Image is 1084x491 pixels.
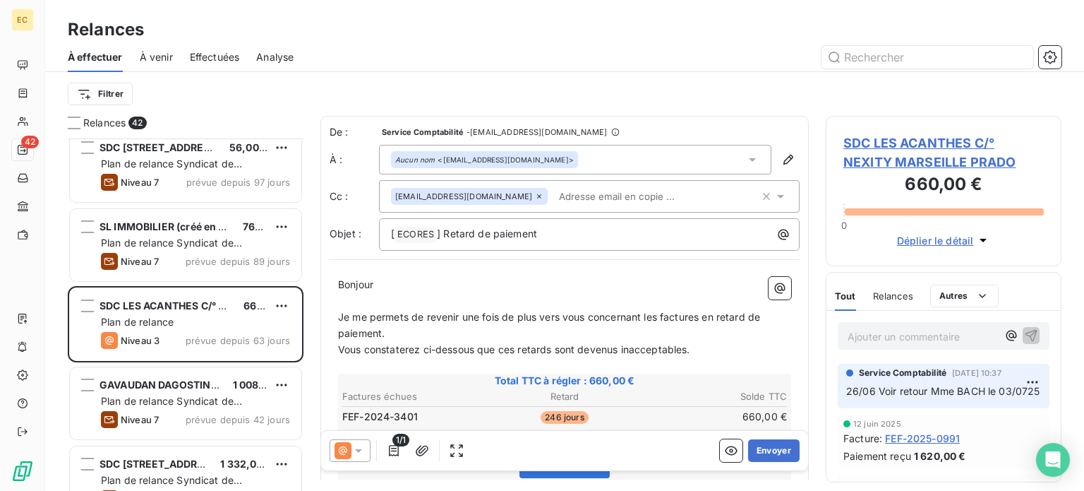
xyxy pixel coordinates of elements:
span: prévue depuis 97 jours [186,177,290,188]
span: Vous constaterez ci-dessous que ces retards sont devenus inacceptables. [338,343,690,355]
span: Total TTC à régler : 660,00 € [340,374,789,388]
span: À effectuer [68,50,123,64]
span: De : [330,125,379,139]
span: SL IMMOBILIER (créé en doublon ne plus utiliser) [100,220,339,232]
span: [DATE] 10:37 [952,369,1001,377]
td: 660,00 € [640,409,788,425]
div: grid [68,138,303,491]
em: Aucun nom [395,155,435,165]
th: Solde TTC [640,389,788,404]
span: 660,00 € [243,300,289,312]
span: 1 332,00 € [220,458,272,470]
span: Niveau 7 [121,256,159,267]
span: FEF-2025-0991 [885,431,960,446]
th: Retard [490,389,638,404]
th: Factures échues [342,389,489,404]
span: Effectuées [190,50,240,64]
h3: Relances [68,17,144,42]
div: Open Intercom Messenger [1036,443,1070,477]
span: 1 008,00 € [233,379,285,391]
span: Plan de relance Syndicat de copropriété [101,395,242,421]
span: Plan de relance [101,316,174,328]
span: SDC LES ACANTHES C/° NEXITY MARSEILLE PRADO [100,300,352,312]
span: [ [391,227,395,239]
label: Cc : [330,189,379,203]
span: ECORES [395,227,436,243]
span: prévue depuis 63 jours [186,335,290,346]
span: 1/1 [392,434,409,446]
span: 12 juin 2025 [853,420,901,428]
span: 246 jours [541,411,588,424]
span: prévue depuis 42 jours [186,414,290,425]
span: 26/06 Voir retour Mme BACH le 03/0725 [846,385,1040,397]
span: 42 [21,136,39,148]
button: Envoyer [748,439,800,462]
span: Plan de relance Syndicat de copropriété [101,237,242,263]
span: ] Retard de paiement [437,227,537,239]
span: Objet : [330,227,361,239]
span: [EMAIL_ADDRESS][DOMAIN_NAME] [395,192,532,201]
span: SDC [STREET_ADDRESS] [100,141,220,153]
button: Filtrer [68,83,133,105]
span: Relances [83,116,126,130]
span: Analyse [256,50,294,64]
span: Plan de relance Syndicat de copropriété [101,158,242,184]
span: Tout [835,290,856,302]
input: Adresse email en copie ... [553,186,716,207]
span: FEF-2024-3401 [342,410,418,424]
span: Déplier le détail [897,233,974,248]
button: Déplier le détail [893,232,995,249]
span: 42 [128,117,146,129]
span: Niveau 3 [121,335,159,346]
span: À venir [140,50,173,64]
span: SDC LES ACANTHES C/° NEXITY MARSEILLE PRADO [843,134,1044,172]
input: Rechercher [821,46,1033,69]
div: <[EMAIL_ADDRESS][DOMAIN_NAME]> [395,155,574,165]
span: SDC [STREET_ADDRESS] [100,458,220,470]
span: Bonjour [338,278,373,290]
span: Service Comptabilité [859,367,946,379]
span: Paiement reçu [843,449,911,463]
h3: 660,00 € [843,172,1044,200]
img: Logo LeanPay [11,460,34,483]
span: GAVAUDAN DAGOSTINO IMMOBILIER [100,379,281,391]
span: Facture : [843,431,882,446]
span: 56,00 € [229,141,268,153]
span: Je me permets de revenir une fois de plus vers vous concernant les factures en retard de paiement. [338,311,763,339]
span: Niveau 7 [121,177,159,188]
span: prévue depuis 89 jours [186,256,290,267]
span: Niveau 7 [121,414,159,425]
span: 768,00 € [243,220,287,232]
span: Relances [873,290,913,302]
span: 1 620,00 € [914,449,966,463]
span: Service Comptabilité [382,128,464,136]
div: EC [11,8,34,31]
span: - [EMAIL_ADDRESS][DOMAIN_NAME] [466,128,607,136]
span: 0 [841,220,847,231]
label: À : [330,153,379,167]
button: Autres [930,285,999,307]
